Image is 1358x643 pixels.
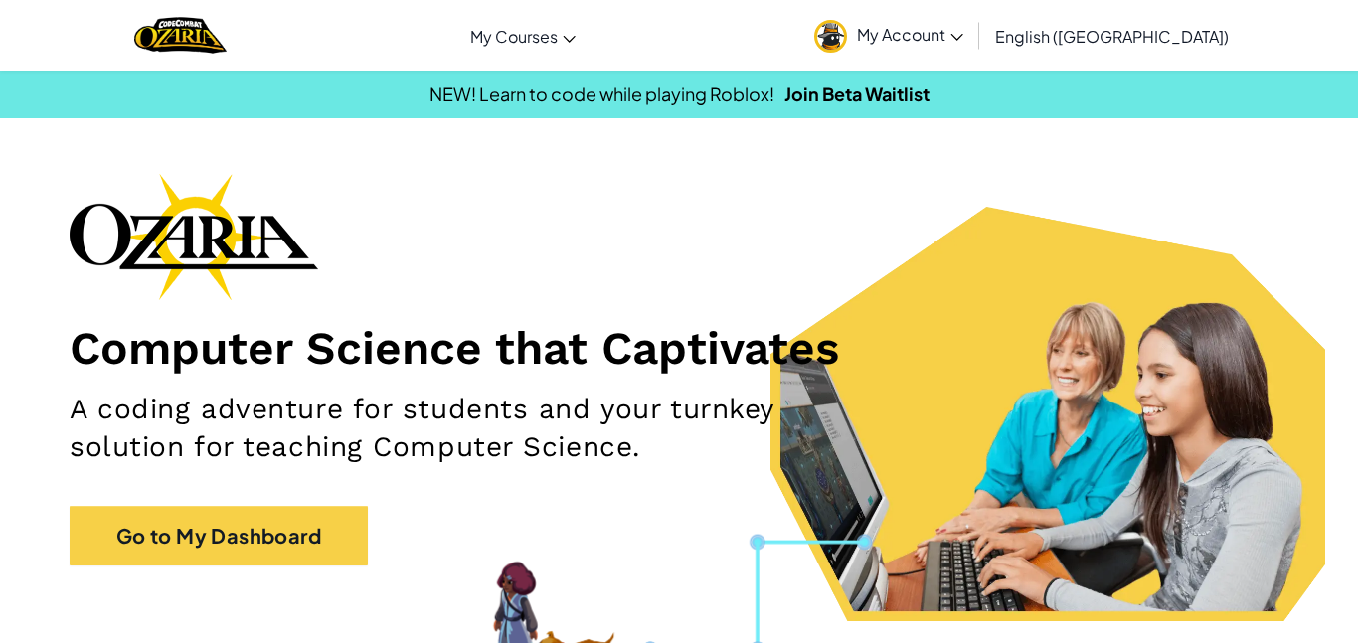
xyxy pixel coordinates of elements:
span: My Courses [470,26,558,47]
span: English ([GEOGRAPHIC_DATA]) [995,26,1229,47]
img: Ozaria branding logo [70,173,318,300]
a: My Courses [460,9,586,63]
a: Go to My Dashboard [70,506,368,565]
img: avatar [814,20,847,53]
h1: Computer Science that Captivates [70,320,1288,376]
span: NEW! Learn to code while playing Roblox! [429,82,774,105]
span: My Account [857,24,963,45]
h2: A coding adventure for students and your turnkey solution for teaching Computer Science. [70,391,886,466]
a: Ozaria by CodeCombat logo [134,15,227,56]
a: My Account [804,4,973,67]
a: Join Beta Waitlist [784,82,930,105]
img: Home [134,15,227,56]
a: English ([GEOGRAPHIC_DATA]) [985,9,1239,63]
